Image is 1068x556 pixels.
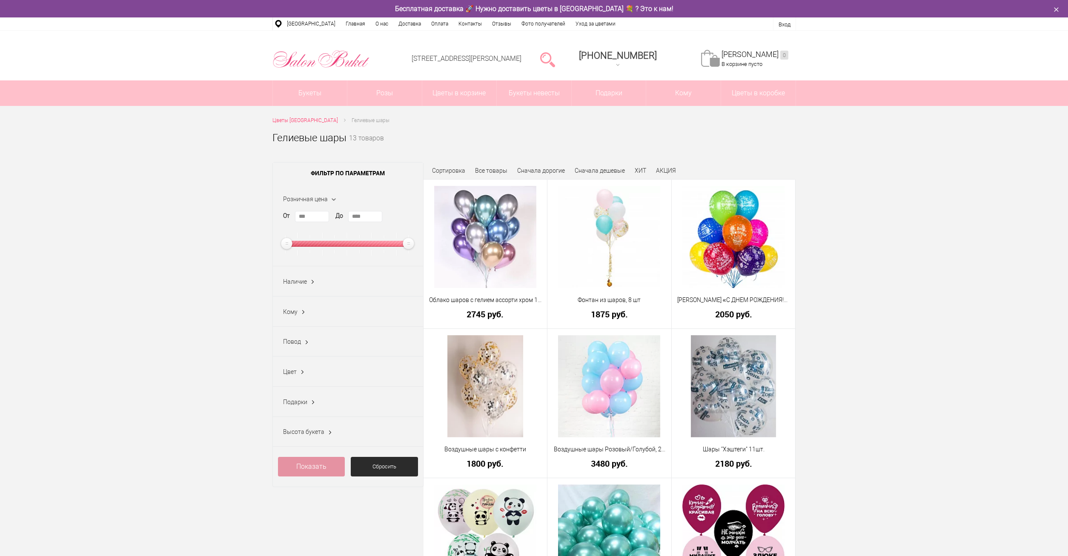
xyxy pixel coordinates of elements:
[453,17,487,30] a: Контакты
[352,117,389,123] span: Гелиевые шары
[677,459,790,468] a: 2180 руб.
[429,296,542,305] a: Облако шаров с гелием ассорти хром 15 шт
[780,51,788,60] ins: 0
[283,399,307,405] span: Подарки
[656,167,676,174] a: АКЦИЯ
[429,310,542,319] a: 2745 руб.
[272,130,346,145] h1: Гелиевые шары
[691,335,776,437] img: Шары "Хэштеги" 11шт.
[553,445,666,454] a: Воздушные шары Розовый/Голубой, 21 шт
[282,17,341,30] a: [GEOGRAPHIC_DATA]
[553,459,666,468] a: 3480 руб.
[677,296,790,305] a: [PERSON_NAME] «С ДНЕМ РОЖДЕНИЯ!» - 10шт
[722,50,788,60] a: [PERSON_NAME]
[682,186,785,288] img: НАБОР ШАРОВ «С ДНЕМ РОЖДЕНИЯ!» - 10шт
[572,80,646,106] a: Подарки
[447,335,523,437] img: Воздушные шары с конфетти
[558,186,660,288] img: Фонтан из шаров, 8 шт
[393,17,426,30] a: Доставка
[351,457,418,476] a: Сбросить
[779,21,790,28] a: Вход
[283,278,307,285] span: Наличие
[426,17,453,30] a: Оплата
[273,80,347,106] a: Букеты
[677,310,790,319] a: 2050 руб.
[412,54,521,63] a: [STREET_ADDRESS][PERSON_NAME]
[349,135,384,156] small: 13 товаров
[283,308,298,315] span: Кому
[283,368,297,375] span: Цвет
[574,47,662,71] a: [PHONE_NUMBER]
[273,163,423,184] span: Фильтр по параметрам
[722,61,762,67] span: В корзине пусто
[553,296,666,305] a: Фонтан из шаров, 8 шт
[497,80,571,106] a: Букеты невесты
[517,167,565,174] a: Сначала дорогие
[341,17,370,30] a: Главная
[347,80,422,106] a: Розы
[487,17,516,30] a: Отзывы
[434,186,536,288] img: Облако шаров с гелием ассорти хром 15 шт
[579,50,657,61] span: [PHONE_NUMBER]
[266,4,802,13] div: Бесплатная доставка 🚀 Нужно доставить цветы в [GEOGRAPHIC_DATA] 💐 ? Это к нам!
[422,80,497,106] a: Цветы в корзине
[558,335,660,437] img: Воздушные шары Розовый/Голубой, 21 шт
[516,17,570,30] a: Фото получателей
[370,17,393,30] a: О нас
[335,211,343,220] label: До
[570,17,621,30] a: Уход за цветами
[283,211,290,220] label: От
[283,338,301,345] span: Повод
[429,459,542,468] a: 1800 руб.
[429,445,542,454] a: Воздушные шары с конфетти
[553,310,666,319] a: 1875 руб.
[475,167,507,174] a: Все товары
[575,167,625,174] a: Сначала дешевые
[278,457,345,476] a: Показать
[283,196,328,202] span: Розничная цена
[635,167,646,174] a: ХИТ
[646,80,721,106] span: Кому
[721,80,796,106] a: Цветы в коробке
[677,445,790,454] a: Шары "Хэштеги" 11шт.
[272,117,338,123] span: Цветы [GEOGRAPHIC_DATA]
[283,428,324,435] span: Высота букета
[272,116,338,125] a: Цветы [GEOGRAPHIC_DATA]
[272,48,370,70] img: Цветы Нижний Новгород
[432,167,465,174] span: Сортировка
